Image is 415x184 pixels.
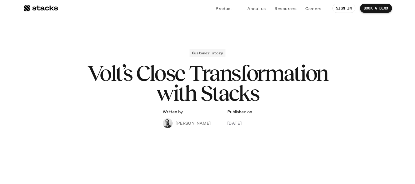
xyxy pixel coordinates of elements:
p: BOOK A DEMO [364,6,388,10]
p: SIGN IN [336,6,352,10]
p: [DATE] [227,120,242,126]
p: Careers [305,5,321,12]
p: Product [216,5,232,12]
p: Resources [275,5,296,12]
p: Published on [227,109,252,115]
a: About us [244,3,269,14]
a: Resources [271,3,300,14]
a: BOOK A DEMO [360,4,392,13]
h2: Customer story [192,51,223,55]
p: [PERSON_NAME] [176,120,210,126]
p: About us [247,5,266,12]
a: SIGN IN [332,4,355,13]
p: Written by [163,109,183,115]
h1: Volt’s Close Transformation with Stacks [85,63,331,103]
a: Careers [302,3,325,14]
